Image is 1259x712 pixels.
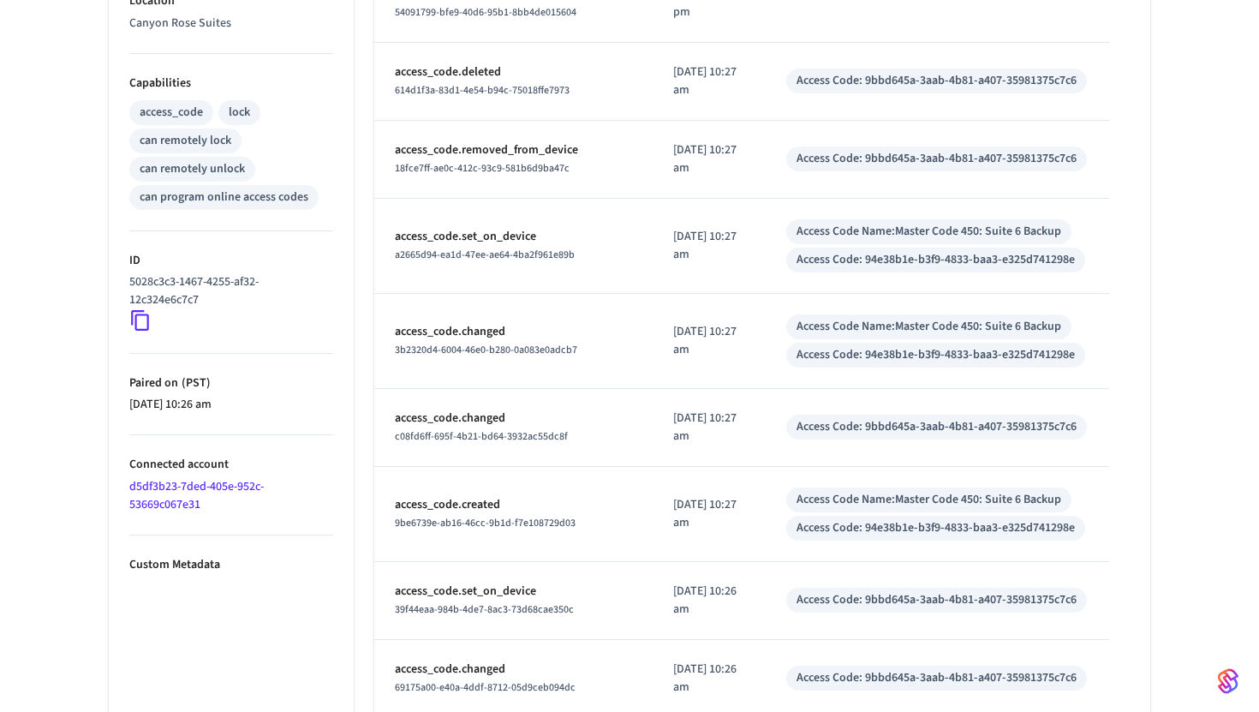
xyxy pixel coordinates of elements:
div: Access Code: 94e38b1e-b3f9-4833-baa3-e325d741298e [797,519,1075,537]
p: [DATE] 10:26 am [673,583,745,619]
p: access_code.changed [395,323,632,341]
p: [DATE] 10:27 am [673,141,745,177]
div: Access Code: 9bbd645a-3aab-4b81-a407-35981375c7c6 [797,72,1077,90]
p: access_code.deleted [395,63,632,81]
span: 54091799-bfe9-40d6-95b1-8bb4de015604 [395,5,576,20]
p: [DATE] 10:27 am [673,410,745,446]
p: access_code.removed_from_device [395,141,632,159]
p: access_code.created [395,496,632,514]
span: 39f44eaa-984b-4de7-8ac3-73d68cae350c [395,602,574,617]
p: access_code.changed [395,410,632,428]
p: [DATE] 10:27 am [673,63,745,99]
span: 69175a00-e40a-4ddf-8712-05d9ceb094dc [395,680,576,695]
div: Access Code: 9bbd645a-3aab-4b81-a407-35981375c7c6 [797,669,1077,687]
p: access_code.changed [395,661,632,679]
div: can program online access codes [140,188,308,206]
span: ( PST ) [178,374,211,392]
p: [DATE] 10:27 am [673,228,745,264]
p: [DATE] 10:27 am [673,496,745,532]
p: access_code.set_on_device [395,228,632,246]
span: 18fce7ff-ae0c-412c-93c9-581b6d9ba47c [395,161,570,176]
div: Access Code: 94e38b1e-b3f9-4833-baa3-e325d741298e [797,346,1075,364]
div: Access Code: 9bbd645a-3aab-4b81-a407-35981375c7c6 [797,591,1077,609]
p: 5028c3c3-1467-4255-af32-12c324e6c7c7 [129,273,326,309]
div: access_code [140,104,203,122]
div: Access Code Name: Master Code 450: Suite 6 Backup [797,318,1061,336]
div: Access Code: 94e38b1e-b3f9-4833-baa3-e325d741298e [797,251,1075,269]
span: a2665d94-ea1d-47ee-ae64-4ba2f961e89b [395,248,575,262]
span: 614d1f3a-83d1-4e54-b94c-75018ffe7973 [395,83,570,98]
span: 3b2320d4-6004-46e0-b280-0a083e0adcb7 [395,343,577,357]
div: Access Code: 9bbd645a-3aab-4b81-a407-35981375c7c6 [797,418,1077,436]
p: Connected account [129,456,333,474]
p: Custom Metadata [129,556,333,574]
img: SeamLogoGradient.69752ec5.svg [1218,667,1238,695]
p: access_code.set_on_device [395,583,632,601]
span: 9be6739e-ab16-46cc-9b1d-f7e108729d03 [395,516,576,530]
div: Access Code: 9bbd645a-3aab-4b81-a407-35981375c7c6 [797,150,1077,168]
div: can remotely lock [140,132,231,150]
p: Paired on [129,374,333,392]
p: Capabilities [129,75,333,93]
p: [DATE] 10:26 am [673,661,745,697]
p: Canyon Rose Suites [129,15,333,33]
div: Access Code Name: Master Code 450: Suite 6 Backup [797,223,1061,241]
p: [DATE] 10:26 am [129,396,333,414]
div: Access Code Name: Master Code 450: Suite 6 Backup [797,491,1061,509]
div: lock [229,104,250,122]
p: [DATE] 10:27 am [673,323,745,359]
div: can remotely unlock [140,160,245,178]
p: ID [129,252,333,270]
a: d5df3b23-7ded-405e-952c-53669c067e31 [129,478,264,513]
span: c08fd6ff-695f-4b21-bd64-3932ac55dc8f [395,429,568,444]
